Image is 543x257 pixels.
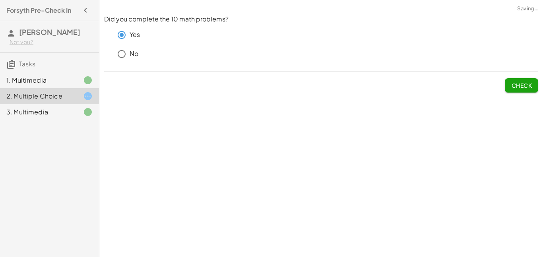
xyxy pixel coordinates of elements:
[130,49,138,58] p: No
[6,75,70,85] div: 1. Multimedia
[19,60,35,68] span: Tasks
[10,38,93,46] div: Not you?
[83,75,93,85] i: Task finished.
[505,78,538,93] button: Check
[104,15,538,24] p: Did you complete the 10 math problems?
[19,27,80,37] span: [PERSON_NAME]
[83,91,93,101] i: Task started.
[6,6,71,15] h4: Forsyth Pre-Check In
[6,107,70,117] div: 3. Multimedia
[83,107,93,117] i: Task finished.
[517,5,538,13] span: Saving…
[511,82,532,89] span: Check
[130,30,140,39] p: Yes
[6,91,70,101] div: 2. Multiple Choice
